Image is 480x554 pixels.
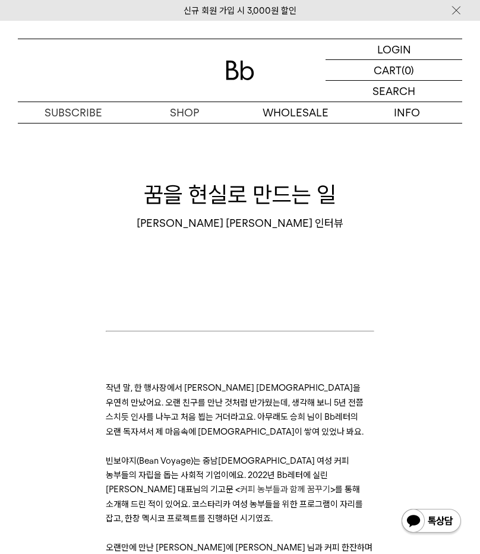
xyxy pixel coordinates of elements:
img: 로고 [226,61,254,80]
a: CART (0) [326,60,462,81]
div: [PERSON_NAME] [PERSON_NAME] 인터뷰 [18,216,462,230]
a: SUBSCRIBE [18,102,129,123]
span: 작년 말, 한 행사장에서 [PERSON_NAME] [DEMOGRAPHIC_DATA]을 우연히 만났어요. 오랜 친구를 만난 것처럼 반가웠는데, 생각해 보니 5년 전쯤 스치듯 인... [106,382,364,436]
a: 신규 회원 가입 시 3,000원 할인 [184,5,296,16]
img: 카카오톡 채널 1:1 채팅 버튼 [400,508,462,536]
p: CART [374,60,402,80]
p: LOGIN [377,39,411,59]
a: 커피 농부들과 함께 꿈꾸기 [240,484,330,495]
span: >를 통해 소개해 드린 적이 있어요. 코스타리카 여성 농부들을 위한 프로그램이 자리를 잡고, 한창 멕시코 프로젝트를 진행하던 시기였죠. [106,484,363,524]
p: (0) [402,60,414,80]
a: LOGIN [326,39,462,60]
p: SEARCH [372,81,415,102]
h1: 꿈을 현실로 만드는 일 [18,179,462,210]
span: 빈보야지(Bean Voyage)는 중남[DEMOGRAPHIC_DATA] 여성 커피 농부들의 자립을 돕는 사회적 기업이에요. 2022년 Bb레터에 실린 [PERSON_NAME]... [106,455,349,495]
p: INFO [351,102,462,123]
p: WHOLESALE [240,102,351,123]
a: SHOP [129,102,240,123]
